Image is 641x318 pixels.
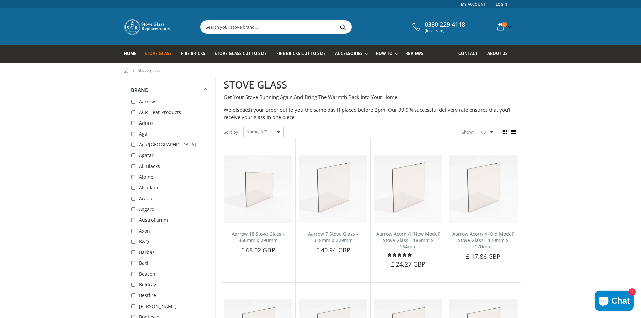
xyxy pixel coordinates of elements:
h2: STOVE GLASS [224,78,518,92]
span: Home [124,50,136,56]
span: Bestfire [139,292,156,298]
span: How To [376,50,393,56]
span: List view [510,128,518,136]
img: Aarrow 7 Stove Glass [299,155,367,223]
img: Stove Glass Replacement [124,19,171,35]
span: Fire Bricks Cut To Size [276,50,326,56]
span: £ 17.86 GBP [466,252,500,260]
button: Search [335,21,351,33]
span: (local rate) [425,28,465,33]
inbox-online-store-chat: Shopify online store chat [593,291,636,313]
a: About us [487,45,513,63]
a: How To [376,45,401,63]
span: 0 [502,22,507,27]
span: About us [487,50,508,56]
span: Grid view [501,128,509,136]
a: Home [124,68,129,73]
span: Contact [458,50,478,56]
a: Reviews [405,45,428,63]
span: 5.00 stars [388,252,413,257]
span: Stove glass [138,67,160,73]
a: Fire Bricks Cut To Size [276,45,331,63]
a: Aarrow 7 Stove Glass - 318mm x 229mm [308,231,358,243]
a: Home [124,45,141,63]
p: We dispatch your order out to you the same day if placed before 2pm. Our 99.9% successful deliver... [224,106,518,121]
span: Austroflamm [139,217,168,223]
span: Aga/[GEOGRAPHIC_DATA] [139,141,196,148]
span: Sort by: [224,126,239,138]
p: Get Your Stove Running Again And Bring The Warmth Back Into Your Home. [224,93,518,101]
img: Aarrow 18 Stove Glass [224,155,292,223]
span: Accessories [335,50,362,56]
span: Aduro [139,120,153,126]
span: Alsaflam [139,184,158,191]
span: Aarrow [139,98,155,105]
span: 0330 229 4118 [425,21,465,28]
span: Show: [462,127,474,137]
a: Fire Bricks [181,45,210,63]
span: Agatar [139,152,154,158]
a: 0330 229 4118 (local rate) [411,21,465,33]
span: Brand [131,86,149,93]
img: Aarrow Acorn 4 New Model Stove Glass [374,155,442,223]
span: Aga [139,131,147,137]
span: [PERSON_NAME] [139,303,177,309]
span: £ 40.94 GBP [316,246,350,254]
span: Baxi [139,260,148,266]
span: Asgard [139,206,155,212]
a: Contact [458,45,483,63]
span: Fire Bricks [181,50,205,56]
a: 0 [495,20,513,33]
span: Stove Glass [145,50,172,56]
a: Aarrow Acorn 4 (Old Model) Stove Glass - 170mm x 170mm [452,231,514,250]
a: Accessories [335,45,371,63]
a: Aarrow Acorn 4 (New Model) Stove Glass - 185mm x 164mm [376,231,440,250]
a: Stove Glass Cut To Size [215,45,272,63]
span: £ 68.02 GBP [241,246,275,254]
span: All Blacks [139,163,160,169]
input: Search your stove brand... [201,21,427,33]
span: Stove Glass Cut To Size [215,50,267,56]
span: Beldray [139,281,156,288]
span: Barbas [139,249,155,255]
span: Arada [139,195,152,202]
span: £ 24.27 GBP [391,260,425,268]
span: Axon [139,227,150,234]
a: Aarrow 18 Stove Glass - 460mm x 290mm [232,231,284,243]
span: Beacon [139,271,155,277]
span: ACR Heat Products [139,109,181,115]
span: Reviews [405,50,423,56]
img: Aarrow Acorn 4 Old Model Stove Glass [449,155,517,223]
span: Alpine [139,174,153,180]
a: Stove Glass [145,45,177,63]
span: B&Q [139,238,149,245]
